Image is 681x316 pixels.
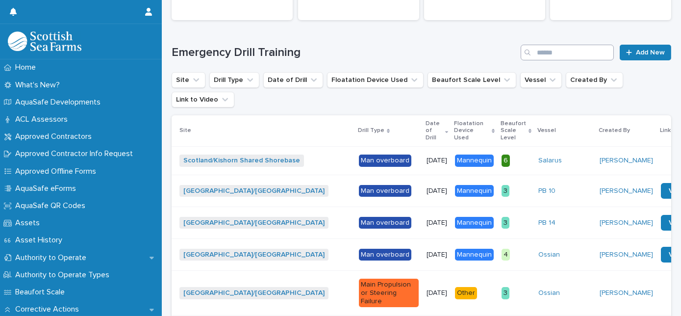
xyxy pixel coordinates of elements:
a: [GEOGRAPHIC_DATA]/[GEOGRAPHIC_DATA] [183,187,325,195]
p: Site [179,125,191,136]
a: [PERSON_NAME] [600,289,653,297]
button: Site [172,72,205,88]
a: [PERSON_NAME] [600,187,653,195]
div: Mannequin [455,217,494,229]
p: Corrective Actions [11,305,87,314]
div: 4 [502,249,510,261]
div: 3 [502,185,509,197]
a: PB 14 [538,219,555,227]
p: Vessel [537,125,556,136]
div: Mannequin [455,155,494,167]
p: Assets [11,218,48,228]
button: Link to Video [172,92,234,107]
a: Scotland/Kishorn Shared Shorebase [183,157,300,165]
p: [DATE] [427,219,447,227]
p: Home [11,63,44,72]
div: Main Propulsion or Steering Failure [359,279,419,307]
h1: Emergency Drill Training [172,46,517,60]
a: [PERSON_NAME] [600,219,653,227]
a: Ossian [538,251,560,259]
p: Drill Type [358,125,384,136]
p: [DATE] [427,157,447,165]
a: Salarus [538,157,562,165]
div: Man overboard [359,185,411,197]
button: Beaufort Scale Level [428,72,516,88]
a: [PERSON_NAME] [600,251,653,259]
img: bPIBxiqnSb2ggTQWdOVV [8,31,81,51]
p: Date of Drill [426,118,443,143]
div: Man overboard [359,217,411,229]
p: What's New? [11,80,68,90]
p: Created By [599,125,630,136]
button: Vessel [520,72,562,88]
p: AquaSafe Developments [11,98,108,107]
p: Beaufort Scale [11,288,73,297]
p: Beaufort Scale Level [501,118,526,143]
p: Floatation Device Used [454,118,489,143]
p: Approved Contractor Info Request [11,149,141,158]
p: [DATE] [427,289,447,297]
a: PB 10 [538,187,555,195]
p: AquaSafe QR Codes [11,201,93,211]
div: Other [455,287,477,299]
a: [GEOGRAPHIC_DATA]/[GEOGRAPHIC_DATA] [183,219,325,227]
p: [DATE] [427,251,447,259]
a: Ossian [538,289,560,297]
p: ACL Assessors [11,115,76,124]
div: 6 [502,155,510,167]
a: [GEOGRAPHIC_DATA]/[GEOGRAPHIC_DATA] [183,251,325,259]
p: Authority to Operate Types [11,270,117,280]
button: Drill Type [209,72,259,88]
p: AquaSafe eForms [11,184,84,193]
p: Approved Contractors [11,132,100,141]
div: 3 [502,217,509,229]
span: Add New [636,49,665,56]
button: Floatation Device Used [327,72,424,88]
p: Approved Offline Forms [11,167,104,176]
div: Man overboard [359,249,411,261]
a: [GEOGRAPHIC_DATA]/[GEOGRAPHIC_DATA] [183,289,325,297]
p: Asset History [11,236,70,245]
div: Mannequin [455,249,494,261]
a: [PERSON_NAME] [600,157,653,165]
p: Authority to Operate [11,253,94,263]
button: Date of Drill [263,72,323,88]
p: [DATE] [427,187,447,195]
div: 3 [502,287,509,299]
input: Search [521,45,614,60]
div: Man overboard [359,155,411,167]
button: Created By [566,72,623,88]
a: Add New [620,45,671,60]
div: Mannequin [455,185,494,197]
